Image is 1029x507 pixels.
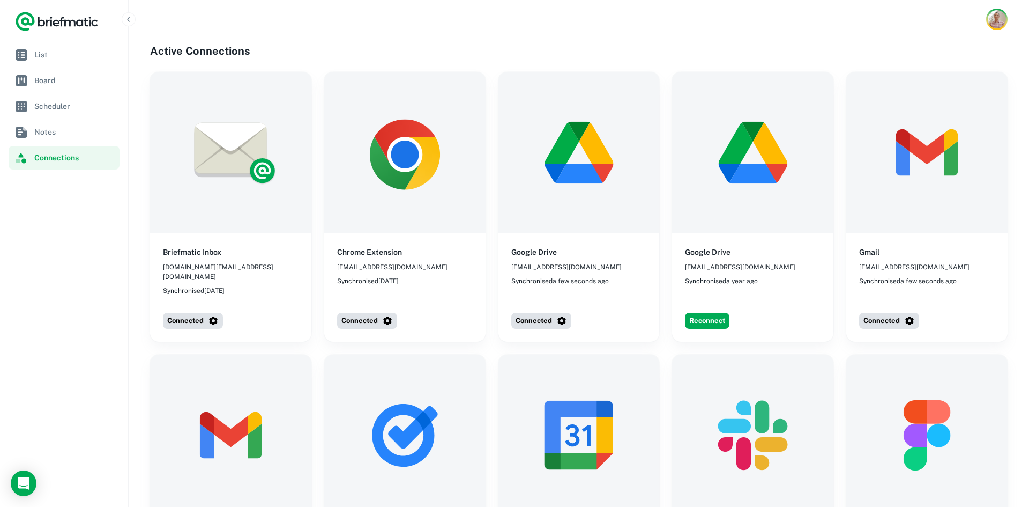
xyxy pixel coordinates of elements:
span: List [34,49,115,61]
h6: Google Drive [511,246,557,258]
h6: Gmail [859,246,879,258]
img: Rob Mark [988,10,1006,28]
span: Connections [34,152,115,164]
div: Load Chat [11,471,36,496]
img: Gmail [846,72,1008,233]
span: [EMAIL_ADDRESS][DOMAIN_NAME] [685,262,795,272]
img: Chrome Extension [324,72,486,233]
button: Connected [337,313,397,329]
span: Synchronised a year ago [685,276,758,286]
span: [DOMAIN_NAME][EMAIL_ADDRESS][DOMAIN_NAME] [163,262,299,282]
span: [EMAIL_ADDRESS][DOMAIN_NAME] [337,262,448,272]
span: Synchronised [DATE] [337,276,399,286]
a: Scheduler [9,94,120,118]
span: Synchronised a few seconds ago [859,276,957,286]
button: Reconnect [685,313,729,329]
button: Connected [163,313,223,329]
span: Synchronised a few seconds ago [511,276,609,286]
span: [EMAIL_ADDRESS][DOMAIN_NAME] [511,262,622,272]
h6: Chrome Extension [337,246,402,258]
a: Logo [15,11,99,32]
img: Briefmatic Inbox [150,72,311,233]
a: Notes [9,120,120,144]
span: [EMAIL_ADDRESS][DOMAIN_NAME] [859,262,970,272]
button: Connected [859,313,919,329]
a: List [9,43,120,67]
span: Board [34,75,115,86]
h6: Briefmatic Inbox [163,246,221,258]
span: Synchronised [DATE] [163,286,225,296]
h6: Google Drive [685,246,730,258]
button: Connected [511,313,571,329]
h4: Active Connections [150,43,1008,59]
span: Notes [34,126,115,138]
a: Board [9,69,120,92]
span: Scheduler [34,100,115,112]
img: Google Drive [672,72,833,233]
img: Google Drive [498,72,660,233]
a: Connections [9,146,120,170]
button: Account button [986,9,1008,30]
